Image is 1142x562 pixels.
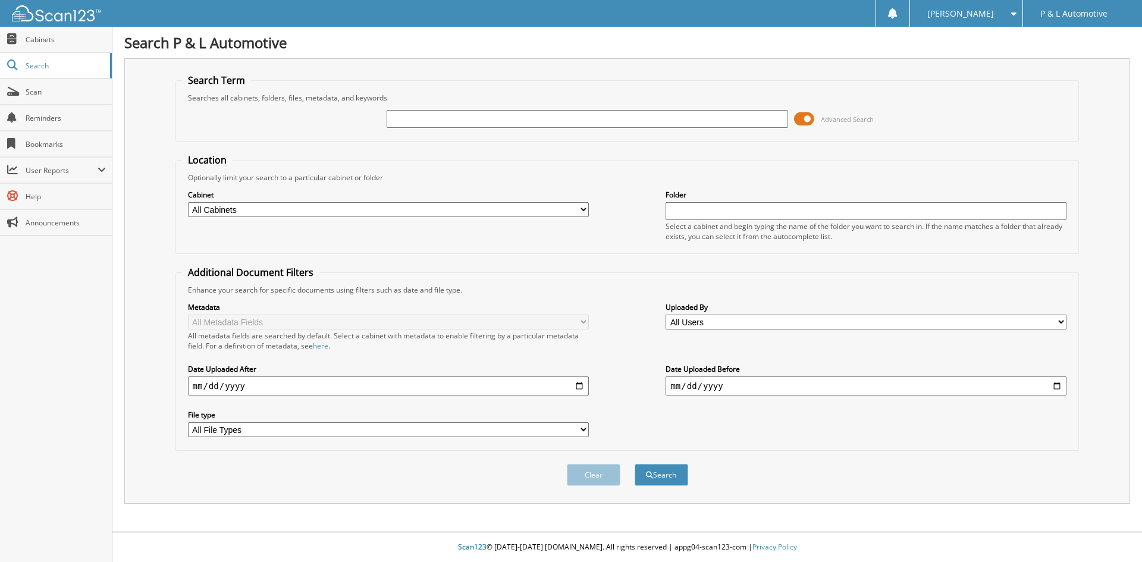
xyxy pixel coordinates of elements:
span: Cabinets [26,34,106,45]
span: Search [26,61,104,71]
input: end [666,376,1066,395]
div: Enhance your search for specific documents using filters such as date and file type. [182,285,1073,295]
legend: Additional Document Filters [182,266,319,279]
div: © [DATE]-[DATE] [DOMAIN_NAME]. All rights reserved | appg04-scan123-com | [112,533,1142,562]
span: Advanced Search [821,115,874,124]
span: Bookmarks [26,139,106,149]
span: [PERSON_NAME] [927,10,994,17]
label: Folder [666,190,1066,200]
span: User Reports [26,165,98,175]
span: Scan123 [458,542,487,552]
div: Select a cabinet and begin typing the name of the folder you want to search in. If the name match... [666,221,1066,241]
label: Date Uploaded Before [666,364,1066,374]
button: Search [635,464,688,486]
legend: Search Term [182,74,251,87]
span: Announcements [26,218,106,228]
div: Searches all cabinets, folders, files, metadata, and keywords [182,93,1073,103]
span: Help [26,191,106,202]
a: Privacy Policy [752,542,797,552]
iframe: Chat Widget [1083,505,1142,562]
h1: Search P & L Automotive [124,33,1130,52]
span: P & L Automotive [1040,10,1108,17]
input: start [188,376,589,395]
span: Scan [26,87,106,97]
div: All metadata fields are searched by default. Select a cabinet with metadata to enable filtering b... [188,331,589,351]
a: here [313,341,328,351]
label: Date Uploaded After [188,364,589,374]
img: scan123-logo-white.svg [12,5,101,21]
label: Metadata [188,302,589,312]
div: Optionally limit your search to a particular cabinet or folder [182,172,1073,183]
legend: Location [182,153,233,167]
button: Clear [567,464,620,486]
label: Uploaded By [666,302,1066,312]
label: Cabinet [188,190,589,200]
span: Reminders [26,113,106,123]
label: File type [188,410,589,420]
